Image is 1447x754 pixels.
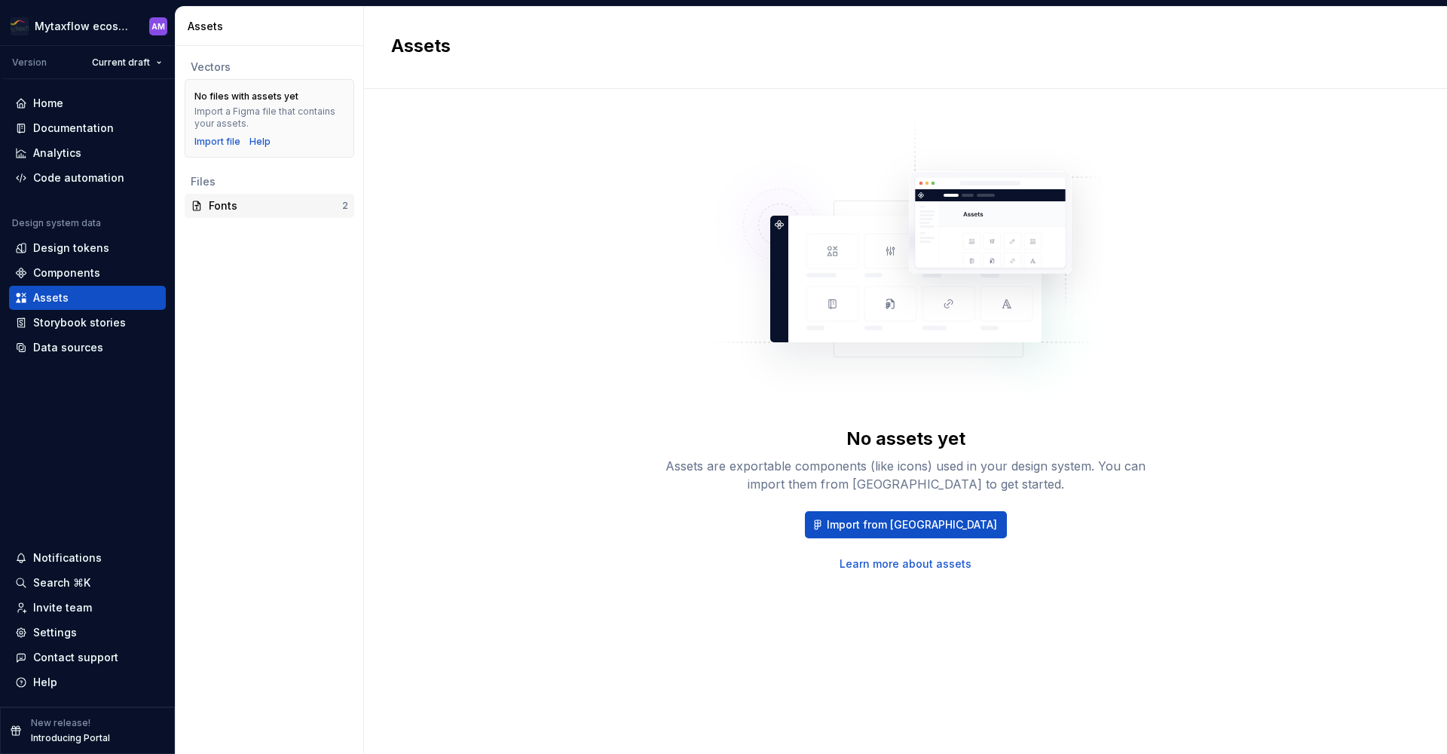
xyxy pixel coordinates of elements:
[342,200,348,212] div: 2
[191,60,348,75] div: Vectors
[249,136,271,148] a: Help
[3,10,172,42] button: Mytaxflow ecosystemAM
[9,621,166,645] a: Settings
[33,675,57,690] div: Help
[33,550,102,565] div: Notifications
[9,546,166,570] button: Notifications
[33,290,69,305] div: Assets
[194,90,298,103] div: No files with assets yet
[391,34,1402,58] h2: Assets
[33,625,77,640] div: Settings
[194,106,344,130] div: Import a Figma file that contains your assets.
[665,457,1147,493] div: Assets are exportable components (like icons) used in your design system. You can import them fro...
[9,311,166,335] a: Storybook stories
[33,650,118,665] div: Contact support
[33,170,124,185] div: Code automation
[33,265,100,280] div: Components
[840,556,971,572] a: Learn more about assets
[33,340,103,355] div: Data sources
[185,194,354,218] a: Fonts2
[9,336,166,360] a: Data sources
[12,57,47,69] div: Version
[151,20,165,32] div: AM
[9,91,166,115] a: Home
[194,136,240,148] button: Import file
[33,315,126,330] div: Storybook stories
[33,146,81,161] div: Analytics
[9,261,166,285] a: Components
[9,645,166,670] button: Contact support
[9,236,166,260] a: Design tokens
[33,241,109,256] div: Design tokens
[33,600,92,615] div: Invite team
[805,511,1007,538] button: Import from [GEOGRAPHIC_DATA]
[846,427,965,451] div: No assets yet
[9,571,166,595] button: Search ⌘K
[9,670,166,694] button: Help
[33,575,90,590] div: Search ⌘K
[191,174,348,189] div: Files
[85,52,169,73] button: Current draft
[35,19,131,34] div: Mytaxflow ecosystem
[188,19,357,34] div: Assets
[9,286,166,310] a: Assets
[31,732,110,744] p: Introducing Portal
[33,96,63,111] div: Home
[92,57,150,69] span: Current draft
[33,121,114,136] div: Documentation
[9,141,166,165] a: Analytics
[827,517,997,532] span: Import from [GEOGRAPHIC_DATA]
[31,717,90,729] p: New release!
[9,166,166,190] a: Code automation
[9,116,166,140] a: Documentation
[12,217,101,229] div: Design system data
[9,596,166,620] a: Invite team
[209,198,342,213] div: Fonts
[11,17,29,35] img: 2b570930-f1d9-4b40-aa54-872073a29139.png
